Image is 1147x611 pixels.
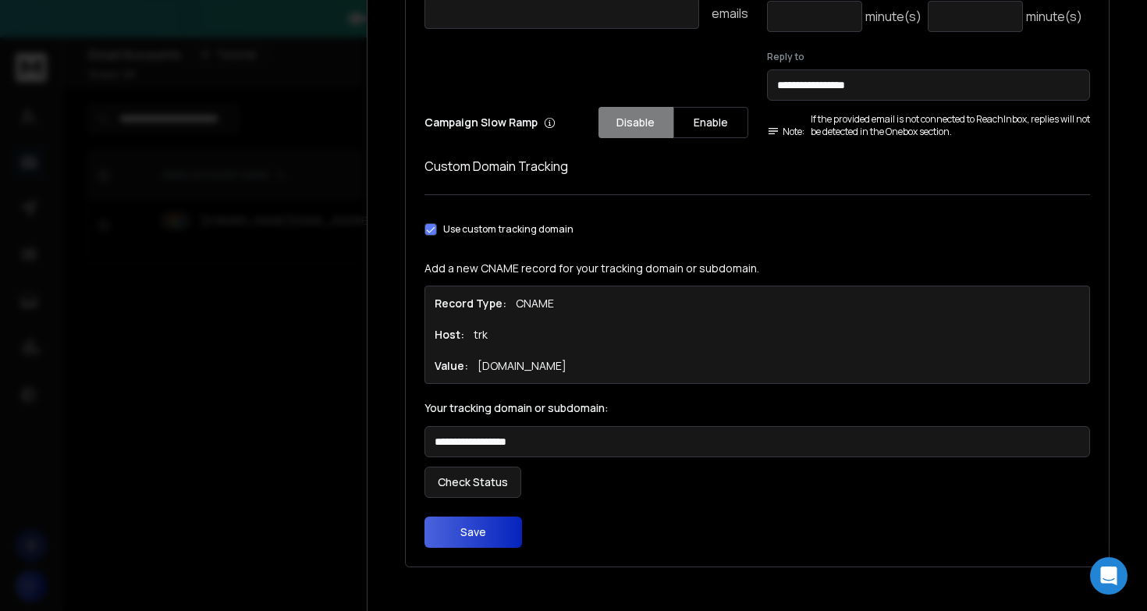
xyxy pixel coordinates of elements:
p: CNAME [516,296,554,311]
label: Your tracking domain or subdomain: [424,403,1090,414]
p: emails [712,4,748,23]
span: Note: [767,126,804,138]
p: minute(s) [1026,7,1082,26]
label: Reply to [767,51,1091,63]
h1: Host: [435,327,464,343]
label: Use custom tracking domain [443,223,573,236]
h1: Custom Domain Tracking [424,157,1090,176]
div: If the provided email is not connected to ReachInbox, replies will not be detected in the Onebox ... [767,113,1091,138]
h1: Record Type: [435,296,506,311]
p: Add a new CNAME record for your tracking domain or subdomain. [424,261,1090,276]
h1: Value: [435,358,468,374]
button: Save [424,517,522,548]
p: trk [474,327,488,343]
p: Campaign Slow Ramp [424,115,556,130]
p: [DOMAIN_NAME] [478,358,566,374]
button: Enable [673,107,748,138]
button: Check Status [424,467,521,498]
p: minute(s) [865,7,922,26]
div: Open Intercom Messenger [1090,557,1127,595]
button: Disable [598,107,673,138]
